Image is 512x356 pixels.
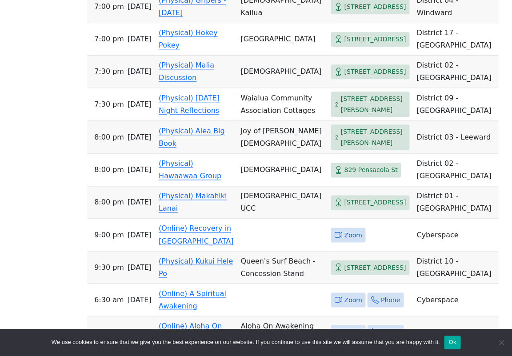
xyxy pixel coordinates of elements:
[237,56,327,88] td: [DEMOGRAPHIC_DATA]
[413,284,498,316] td: Cyberspace
[94,33,124,45] span: 7:00 PM
[496,338,505,347] span: No
[94,196,124,208] span: 8:00 PM
[159,192,227,212] a: (Physical) Makahiki Lanai
[344,34,406,45] span: [STREET_ADDRESS]
[237,23,327,56] td: [GEOGRAPHIC_DATA]
[128,0,152,13] span: [DATE]
[344,1,406,12] span: [STREET_ADDRESS]
[159,127,224,148] a: (Physical) Aiea Big Book
[413,88,498,121] td: District 09 - [GEOGRAPHIC_DATA]
[413,121,498,154] td: District 03 - Leeward
[128,196,152,208] span: [DATE]
[413,23,498,56] td: District 17 - [GEOGRAPHIC_DATA]
[94,131,124,144] span: 8:00 PM
[413,186,498,219] td: District 01 - [GEOGRAPHIC_DATA]
[340,93,406,115] span: [STREET_ADDRESS][PERSON_NAME]
[127,293,151,306] span: [DATE]
[52,338,440,347] span: We use cookies to ensure that we give you the best experience on our website. If you continue to ...
[94,65,124,78] span: 7:30 PM
[159,256,233,277] a: (Physical) Kukui Hele Po
[344,164,397,176] span: 829 Pensacola St
[128,98,152,111] span: [DATE]
[128,65,152,78] span: [DATE]
[237,121,327,154] td: Joy of [PERSON_NAME][DEMOGRAPHIC_DATA]
[128,164,152,176] span: [DATE]
[159,61,214,82] a: (Physical) Malia Discussion
[344,229,362,240] span: Zoom
[128,228,152,241] span: [DATE]
[94,98,124,111] span: 7:30 PM
[94,326,124,338] span: 6:30 AM
[94,0,124,13] span: 7:00 PM
[94,164,124,176] span: 8:00 PM
[159,94,220,115] a: (Physical) [DATE] Night Reflections
[159,224,233,245] a: (Online) Recovery in [GEOGRAPHIC_DATA]
[413,154,498,186] td: District 02 - [GEOGRAPHIC_DATA]
[444,336,460,349] button: Ok
[237,88,327,121] td: Waialua Community Association Cottages
[94,261,124,273] span: 9:30 PM
[340,126,406,148] span: [STREET_ADDRESS][PERSON_NAME]
[344,66,406,77] span: [STREET_ADDRESS]
[159,289,226,310] a: (Online) A Spiritual Awakening
[237,251,327,284] td: Queen's Surf Beach - Concession Stand
[159,28,217,49] a: (Physical) Hokey Pokey
[344,262,406,273] span: [STREET_ADDRESS]
[94,228,124,241] span: 9:00 PM
[128,131,152,144] span: [DATE]
[344,294,362,305] span: Zoom
[94,293,124,306] span: 6:30 AM
[344,327,362,338] span: Zoom
[127,326,151,338] span: [DATE]
[237,316,327,348] td: Aloha On Awakening (O) (Lit)
[237,186,327,219] td: [DEMOGRAPHIC_DATA] UCC
[413,251,498,284] td: District 10 - [GEOGRAPHIC_DATA]
[159,321,225,342] a: (Online) Aloha On Awakening (O)(Lit)
[237,154,327,186] td: [DEMOGRAPHIC_DATA]
[413,316,498,348] td: Cyberspace
[128,261,152,273] span: [DATE]
[380,327,400,338] span: Phone
[128,33,152,45] span: [DATE]
[159,159,221,180] a: (Physical) Hawaawaa Group
[413,56,498,88] td: District 02 - [GEOGRAPHIC_DATA]
[413,219,498,251] td: Cyberspace
[380,294,400,305] span: Phone
[344,197,406,208] span: [STREET_ADDRESS]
